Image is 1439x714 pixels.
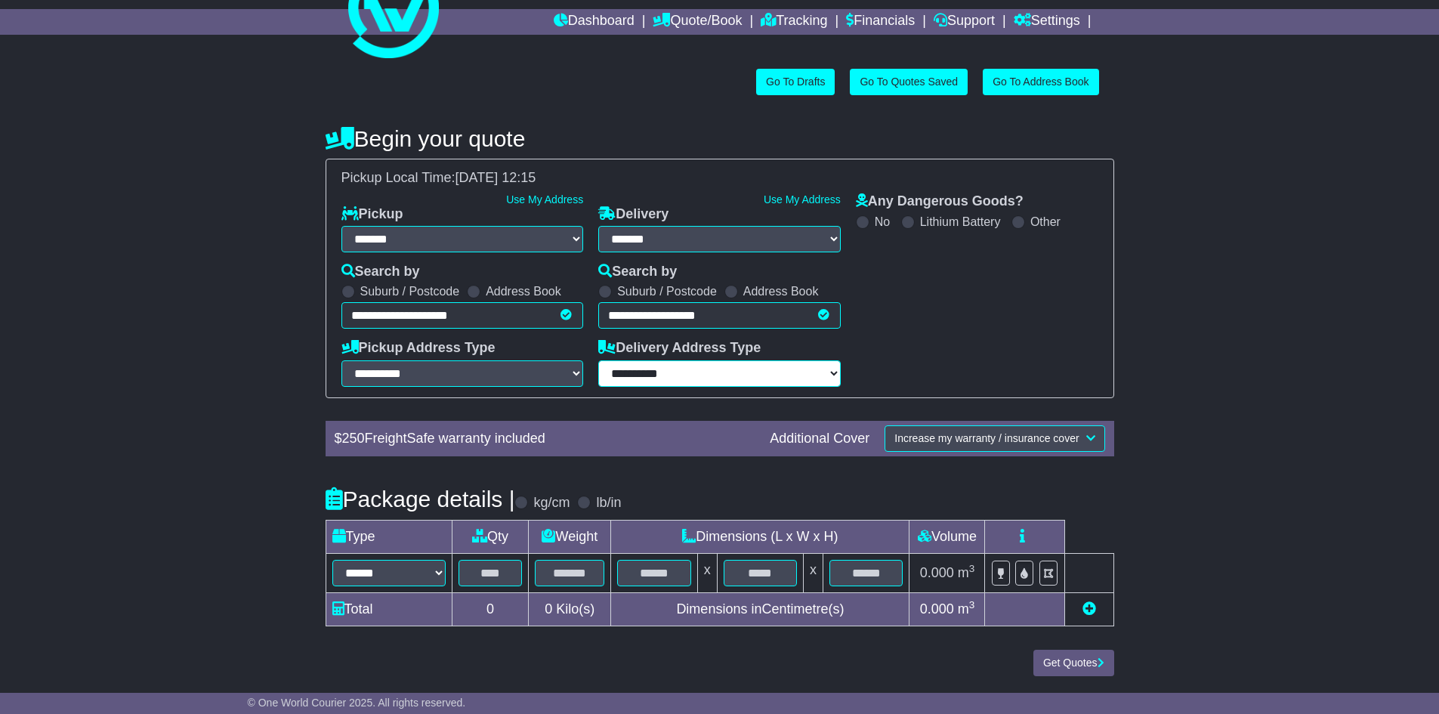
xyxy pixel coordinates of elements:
label: Any Dangerous Goods? [856,193,1024,210]
td: Dimensions (L x W x H) [611,520,909,553]
label: Suburb / Postcode [360,284,460,298]
a: Support [934,9,995,35]
a: Go To Drafts [756,69,835,95]
label: Delivery Address Type [598,340,761,357]
label: Search by [341,264,420,280]
td: 0 [452,592,529,626]
a: Tracking [761,9,827,35]
label: Search by [598,264,677,280]
label: Pickup [341,206,403,223]
label: Delivery [598,206,669,223]
a: Go To Quotes Saved [850,69,968,95]
a: Quote/Book [653,9,742,35]
h4: Begin your quote [326,126,1114,151]
td: Weight [529,520,611,553]
span: 0.000 [920,565,954,580]
label: Address Book [743,284,819,298]
td: x [697,553,717,592]
span: © One World Courier 2025. All rights reserved. [248,697,466,709]
div: $ FreightSafe warranty included [327,431,763,447]
span: 250 [342,431,365,446]
span: m [958,601,975,617]
td: Total [326,592,452,626]
label: kg/cm [533,495,570,512]
span: Increase my warranty / insurance cover [894,432,1079,444]
td: Type [326,520,452,553]
a: Settings [1014,9,1080,35]
label: Lithium Battery [920,215,1001,229]
sup: 3 [969,563,975,574]
label: lb/in [596,495,621,512]
td: Dimensions in Centimetre(s) [611,592,909,626]
span: [DATE] 12:15 [455,170,536,185]
span: 0.000 [920,601,954,617]
td: Qty [452,520,529,553]
a: Dashboard [554,9,635,35]
label: Other [1030,215,1061,229]
td: Kilo(s) [529,592,611,626]
a: Use My Address [506,193,583,206]
td: x [804,553,823,592]
h4: Package details | [326,487,515,512]
div: Additional Cover [762,431,877,447]
button: Increase my warranty / insurance cover [885,425,1104,452]
label: Pickup Address Type [341,340,496,357]
sup: 3 [969,599,975,610]
label: No [875,215,890,229]
label: Suburb / Postcode [617,284,717,298]
span: 0 [545,601,552,617]
a: Add new item [1082,601,1096,617]
label: Address Book [486,284,561,298]
button: Get Quotes [1033,650,1114,676]
div: Pickup Local Time: [334,170,1106,187]
span: m [958,565,975,580]
a: Use My Address [764,193,841,206]
a: Financials [846,9,915,35]
td: Volume [909,520,985,553]
a: Go To Address Book [983,69,1098,95]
